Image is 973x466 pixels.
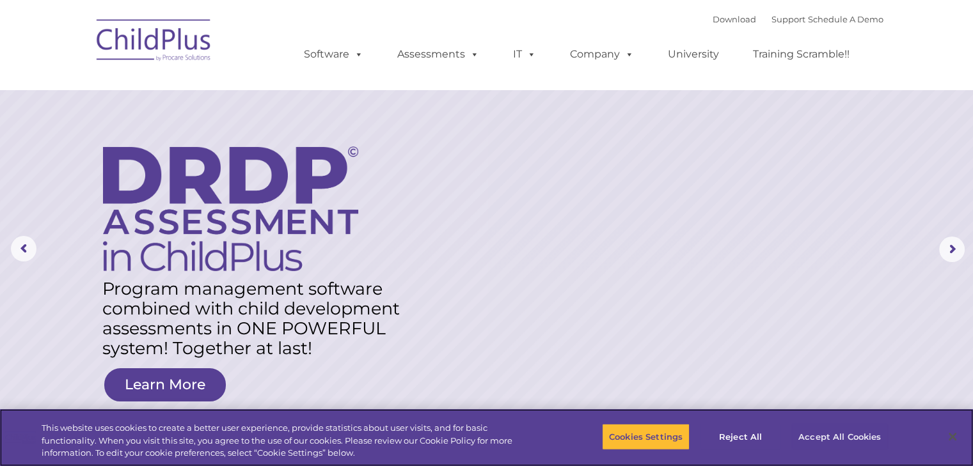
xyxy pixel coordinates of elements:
[102,279,414,358] rs-layer: Program management software combined with child development assessments in ONE POWERFUL system! T...
[771,14,805,24] a: Support
[713,14,883,24] font: |
[90,10,218,74] img: ChildPlus by Procare Solutions
[178,137,232,146] span: Phone number
[291,42,376,67] a: Software
[500,42,549,67] a: IT
[42,422,535,460] div: This website uses cookies to create a better user experience, provide statistics about user visit...
[713,14,756,24] a: Download
[938,423,967,451] button: Close
[791,423,888,450] button: Accept All Cookies
[655,42,732,67] a: University
[104,368,226,401] a: Learn More
[103,146,358,271] img: DRDP Assessment in ChildPlus
[740,42,862,67] a: Training Scramble!!
[808,14,883,24] a: Schedule A Demo
[700,423,780,450] button: Reject All
[557,42,647,67] a: Company
[384,42,492,67] a: Assessments
[602,423,690,450] button: Cookies Settings
[178,84,217,94] span: Last name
